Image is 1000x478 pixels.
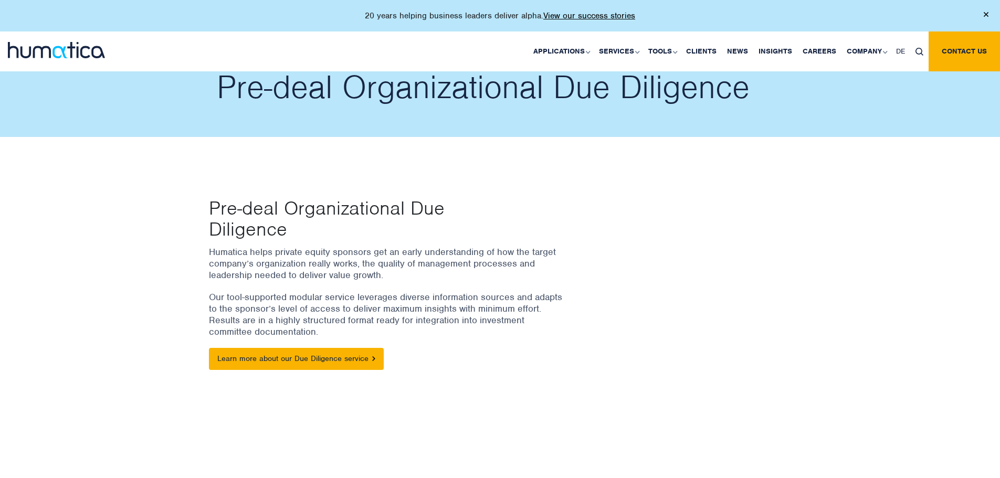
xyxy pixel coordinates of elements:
p: Our tool-supported modular service leverages diverse information sources and adapts to the sponso... [209,291,566,337]
a: Clients [681,31,722,71]
a: Learn more about our Due Diligence service [209,348,384,370]
a: Services [594,31,643,71]
a: Careers [797,31,841,71]
a: Contact us [929,31,1000,71]
img: logo [8,42,105,58]
a: Applications [528,31,594,71]
p: 20 years helping business leaders deliver alpha. [365,10,635,21]
p: Pre-deal Organizational Due Diligence [209,197,525,239]
a: Insights [753,31,797,71]
span: DE [896,47,905,56]
a: Company [841,31,891,71]
img: search_icon [915,48,923,56]
h2: Pre-deal Organizational Due Diligence [217,71,799,103]
a: Tools [643,31,681,71]
a: View our success stories [543,10,635,21]
a: DE [891,31,910,71]
a: News [722,31,753,71]
p: Humatica helps private equity sponsors get an early understanding of how the target company’s org... [209,246,566,281]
